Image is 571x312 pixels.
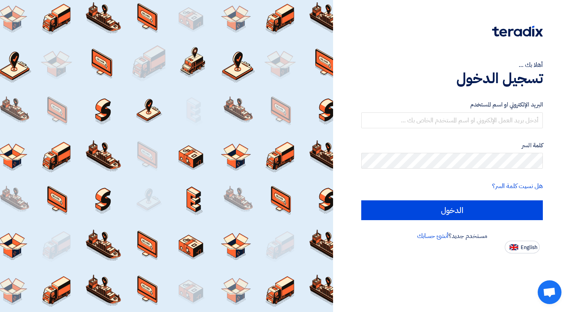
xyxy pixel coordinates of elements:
[361,112,543,128] input: أدخل بريد العمل الإلكتروني او اسم المستخدم الخاص بك ...
[361,70,543,87] h1: تسجيل الدخول
[510,244,518,250] img: en-US.png
[361,60,543,70] div: أهلا بك ...
[492,26,543,37] img: Teradix logo
[417,231,448,241] a: أنشئ حسابك
[505,241,540,253] button: English
[361,100,543,109] label: البريد الإلكتروني او اسم المستخدم
[361,200,543,220] input: الدخول
[521,245,537,250] span: English
[538,280,561,304] div: دردشة مفتوحة
[492,181,543,191] a: هل نسيت كلمة السر؟
[361,141,543,150] label: كلمة السر
[361,231,543,241] div: مستخدم جديد؟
